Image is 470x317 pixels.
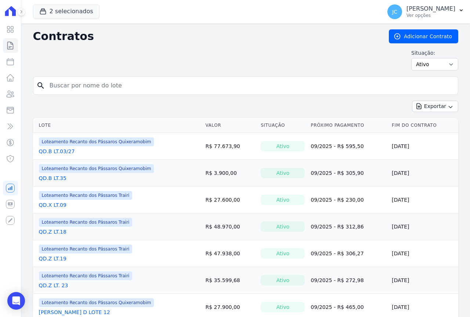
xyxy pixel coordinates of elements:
[39,201,66,209] a: QD.X LT.09
[39,245,133,253] span: Loteamento Recanto dos Pássaros Trairi
[261,221,305,232] div: Ativo
[311,197,364,203] a: 09/2025 - R$ 230,00
[202,187,258,213] td: R$ 27.600,00
[7,292,25,310] div: Open Intercom Messenger
[311,277,364,283] a: 09/2025 - R$ 272,98
[202,133,258,160] td: R$ 77.673,90
[261,275,305,285] div: Ativo
[389,187,458,213] td: [DATE]
[202,213,258,240] td: R$ 48.970,00
[411,49,458,57] label: Situação:
[406,5,455,12] p: [PERSON_NAME]
[261,141,305,151] div: Ativo
[39,137,154,146] span: Loteamento Recanto dos Pássaros Quixeramobim
[202,160,258,187] td: R$ 3.900,00
[311,143,364,149] a: 09/2025 - R$ 595,50
[382,1,470,22] button: JC [PERSON_NAME] Ver opções
[202,118,258,133] th: Valor
[39,309,110,316] a: [PERSON_NAME] D LOTE 12
[389,118,458,133] th: Fim do Contrato
[39,148,75,155] a: QD.B LT.03/27
[389,133,458,160] td: [DATE]
[45,78,455,93] input: Buscar por nome do lote
[39,228,66,235] a: QD.Z LT.18
[39,174,66,182] a: QD.B LT.35
[261,168,305,178] div: Ativo
[202,267,258,294] td: R$ 35.599,68
[33,30,377,43] h2: Contratos
[311,304,364,310] a: 09/2025 - R$ 465,00
[39,191,133,200] span: Loteamento Recanto dos Pássaros Trairi
[39,255,66,262] a: QD.Z LT.19
[33,118,203,133] th: Lote
[311,170,364,176] a: 09/2025 - R$ 305,90
[261,195,305,205] div: Ativo
[308,118,389,133] th: Próximo Pagamento
[39,218,133,227] span: Loteamento Recanto dos Pássaros Trairi
[392,9,397,14] span: JC
[389,213,458,240] td: [DATE]
[311,251,364,256] a: 09/2025 - R$ 306,27
[39,164,154,173] span: Loteamento Recanto dos Pássaros Quixeramobim
[311,224,364,230] a: 09/2025 - R$ 312,86
[389,160,458,187] td: [DATE]
[39,298,154,307] span: Loteamento Recanto dos Pássaros Quixeramobim
[36,81,45,90] i: search
[412,101,458,112] button: Exportar
[258,118,308,133] th: Situação
[406,12,455,18] p: Ver opções
[39,271,133,280] span: Loteamento Recanto dos Pássaros Trairi
[389,267,458,294] td: [DATE]
[389,29,458,43] a: Adicionar Contrato
[389,240,458,267] td: [DATE]
[39,282,68,289] a: QD.Z LT. 23
[33,4,100,18] button: 2 selecionados
[202,240,258,267] td: R$ 47.938,00
[261,248,305,259] div: Ativo
[261,302,305,312] div: Ativo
